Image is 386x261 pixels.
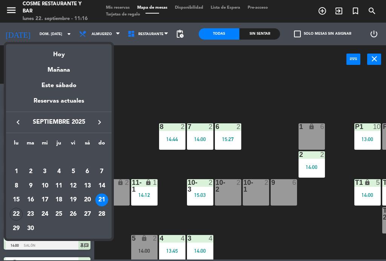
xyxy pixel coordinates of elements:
div: 18 [52,193,65,206]
td: 2 de septiembre de 2025 [23,164,38,179]
td: 25 de septiembre de 2025 [52,207,66,221]
td: 29 de septiembre de 2025 [9,221,23,236]
i: keyboard_arrow_left [14,118,23,127]
div: 28 [95,208,108,221]
div: Mañana [6,60,112,75]
div: 5 [67,165,80,178]
td: 9 de septiembre de 2025 [23,179,38,193]
td: 14 de septiembre de 2025 [95,179,109,193]
div: 19 [67,193,80,206]
div: 30 [24,222,37,235]
div: 15 [10,193,23,206]
div: 21 [95,193,108,206]
th: viernes [66,139,80,150]
div: 1 [10,165,23,178]
th: martes [23,139,38,150]
div: 10 [38,180,51,192]
th: miércoles [38,139,52,150]
div: 29 [10,222,23,235]
th: sábado [80,139,95,150]
th: domingo [95,139,109,150]
div: 22 [10,208,23,221]
div: 6 [81,165,94,178]
td: 6 de septiembre de 2025 [80,164,95,179]
td: 10 de septiembre de 2025 [38,179,52,193]
th: jueves [52,139,66,150]
td: 22 de septiembre de 2025 [9,207,23,221]
div: 4 [52,165,65,178]
div: 23 [24,208,37,221]
div: 7 [95,165,108,178]
div: Reservas actuales [6,96,112,112]
td: 21 de septiembre de 2025 [95,193,109,207]
div: 13 [81,180,94,192]
td: 1 de septiembre de 2025 [9,164,23,179]
td: 11 de septiembre de 2025 [52,179,66,193]
td: 20 de septiembre de 2025 [80,193,95,207]
td: 30 de septiembre de 2025 [23,221,38,236]
i: keyboard_arrow_right [95,118,104,127]
div: 16 [24,193,37,206]
td: 12 de septiembre de 2025 [66,179,80,193]
td: 17 de septiembre de 2025 [38,193,52,207]
td: 4 de septiembre de 2025 [52,164,66,179]
div: 12 [67,180,80,192]
td: 16 de septiembre de 2025 [23,193,38,207]
div: 25 [52,208,65,221]
div: Hoy [6,44,112,60]
span: septiembre 2025 [25,117,93,127]
div: 3 [38,165,51,178]
div: Este sábado [6,75,112,96]
td: 15 de septiembre de 2025 [9,193,23,207]
div: 26 [67,208,80,221]
td: 8 de septiembre de 2025 [9,179,23,193]
th: lunes [9,139,23,150]
td: 28 de septiembre de 2025 [95,207,109,221]
td: 19 de septiembre de 2025 [66,193,80,207]
div: 8 [10,180,23,192]
div: 2 [24,165,37,178]
td: 3 de septiembre de 2025 [38,164,52,179]
td: 27 de septiembre de 2025 [80,207,95,221]
td: 13 de septiembre de 2025 [80,179,95,193]
td: 26 de septiembre de 2025 [66,207,80,221]
div: 24 [38,208,51,221]
td: SEP. [9,150,109,164]
div: 17 [38,193,51,206]
div: 9 [24,180,37,192]
td: 24 de septiembre de 2025 [38,207,52,221]
div: 11 [52,180,65,192]
td: 7 de septiembre de 2025 [95,164,109,179]
div: 20 [81,193,94,206]
td: 18 de septiembre de 2025 [52,193,66,207]
td: 5 de septiembre de 2025 [66,164,80,179]
div: 27 [81,208,94,221]
td: 23 de septiembre de 2025 [23,207,38,221]
div: 14 [95,180,108,192]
